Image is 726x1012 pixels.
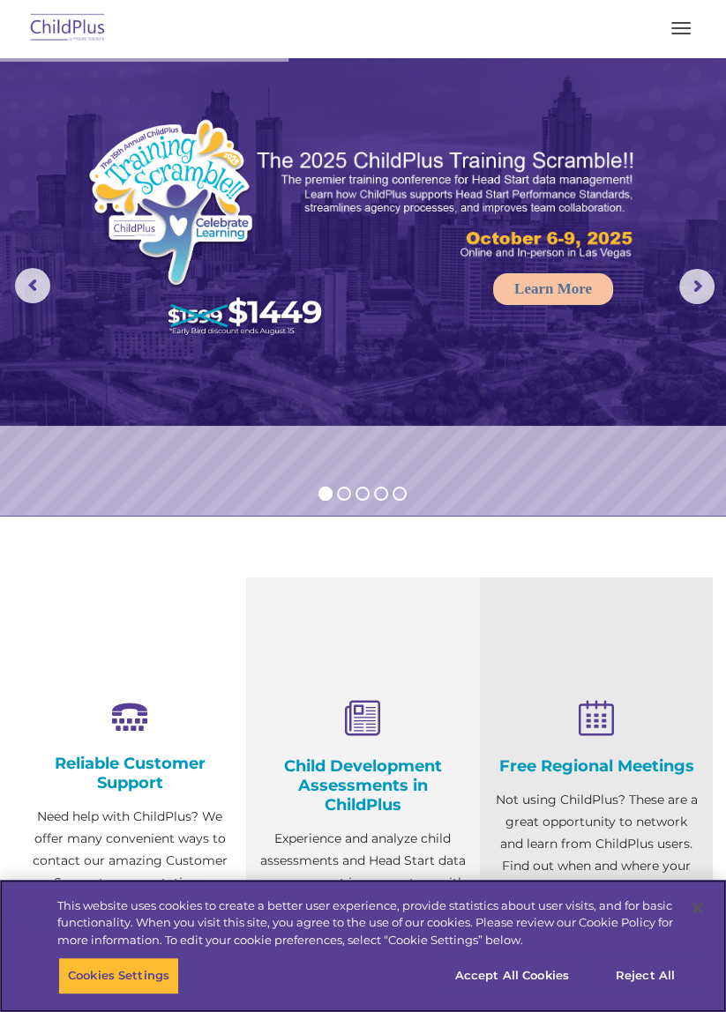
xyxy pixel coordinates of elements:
[58,957,179,994] button: Cookies Settings
[259,756,466,815] h4: Child Development Assessments in ChildPlus
[26,8,109,49] img: ChildPlus by Procare Solutions
[445,957,579,994] button: Accept All Cookies
[26,806,233,960] p: Need help with ChildPlus? We offer many convenient ways to contact our amazing Customer Support r...
[259,828,466,960] p: Experience and analyze child assessments and Head Start data management in one system with zero c...
[493,273,613,305] a: Learn More
[493,756,700,776] h4: Free Regional Meetings
[678,889,717,927] button: Close
[590,957,700,994] button: Reject All
[493,789,700,899] p: Not using ChildPlus? These are a great opportunity to network and learn from ChildPlus users. Fin...
[57,897,676,949] div: This website uses cookies to create a better user experience, provide statistics about user visit...
[26,754,233,792] h4: Reliable Customer Support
